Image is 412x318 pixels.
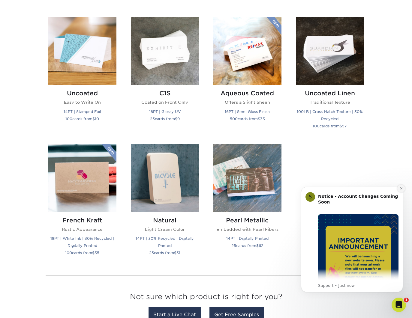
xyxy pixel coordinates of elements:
img: Pearl Metallic Business Cards [213,144,281,212]
h2: Natural [131,217,199,224]
span: 100 [65,117,72,121]
small: cards from [313,124,347,128]
img: C1S Business Cards [131,17,199,85]
span: 25 [150,117,155,121]
span: $ [174,251,176,255]
p: Traditional Texture [296,99,364,105]
small: cards from [65,251,99,255]
img: Uncoated Linen Business Cards [296,17,364,85]
h3: Not sure which product is right for you? [46,288,367,308]
iframe: Google Customer Reviews [2,300,51,316]
h2: Pearl Metallic [213,217,281,224]
small: 18PT | White Ink | 30% Recycled | Digitally Printed [50,236,114,248]
span: $ [258,117,260,121]
span: 25 [149,251,154,255]
small: cards from [149,251,180,255]
span: $ [92,251,95,255]
a: Natural Business Cards Natural Light Cream Color 14PT | 30% Recycled | Digitally Printed 25cards ... [131,144,199,263]
span: $ [340,124,342,128]
span: 500 [230,117,238,121]
a: Pearl Metallic Business Cards Pearl Metallic Embedded with Pearl Fibers 14PT | Digitally Printed ... [213,144,281,263]
small: 16PT | Semi-Gloss Finish [225,109,270,114]
img: New Product [266,17,281,35]
h2: Uncoated Linen [296,90,364,97]
img: New Product [101,144,116,162]
p: Light Cream Color [131,226,199,232]
a: Aqueous Coated Business Cards Aqueous Coated Offers a Slight Sheen 16PT | Semi-Gloss Finish 500ca... [213,17,281,136]
small: 18PT | Glossy UV [149,109,181,114]
a: Uncoated Linen Business Cards Uncoated Linen Traditional Texture 100LB | Cross-Hatch Texture | 30... [296,17,364,136]
span: 33 [260,117,265,121]
p: Coated on Front Only [131,99,199,105]
span: 9 [177,117,180,121]
small: 14PT | Stamped Foil [64,109,101,114]
small: 14PT | 30% Recycled | Digitally Printed [136,236,194,248]
a: C1S Business Cards C1S Coated on Front Only 18PT | Glossy UV 25cards from$9 [131,17,199,136]
span: 100 [313,124,320,128]
p: Offers a Slight Sheen [213,99,281,105]
small: cards from [150,117,180,121]
span: $ [256,243,259,248]
img: Uncoated Business Cards [48,17,116,85]
span: 35 [95,251,99,255]
h2: Uncoated [48,90,116,97]
p: Easy to Write On [48,99,116,105]
small: 14PT | Digitally Printed [226,236,269,241]
h2: French Kraft [48,217,116,224]
small: 100LB | Cross-Hatch Texture | 30% Recycled [297,109,363,121]
h2: C1S [131,90,199,97]
small: cards from [65,117,99,121]
p: Rustic Appearance [48,226,116,232]
a: French Kraft Business Cards French Kraft Rustic Appearance 18PT | White Ink | 30% Recycled | Digi... [48,144,116,263]
iframe: Intercom notifications message [292,178,412,302]
iframe: Intercom live chat [392,298,406,312]
img: Aqueous Coated Business Cards [213,17,281,85]
span: $ [175,117,177,121]
span: 25 [231,243,236,248]
p: Embedded with Pearl Fibers [213,226,281,232]
span: 62 [259,243,263,248]
small: cards from [230,117,265,121]
span: 1 [404,298,409,302]
img: French Kraft Business Cards [48,144,116,212]
span: $ [92,117,95,121]
h2: Aqueous Coated [213,90,281,97]
a: Uncoated Business Cards Uncoated Easy to Write On 14PT | Stamped Foil 100cards from$10 [48,17,116,136]
span: 31 [176,251,180,255]
span: 100 [65,251,72,255]
img: Natural Business Cards [131,144,199,212]
small: cards from [231,243,263,248]
span: 57 [342,124,347,128]
span: 10 [95,117,99,121]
